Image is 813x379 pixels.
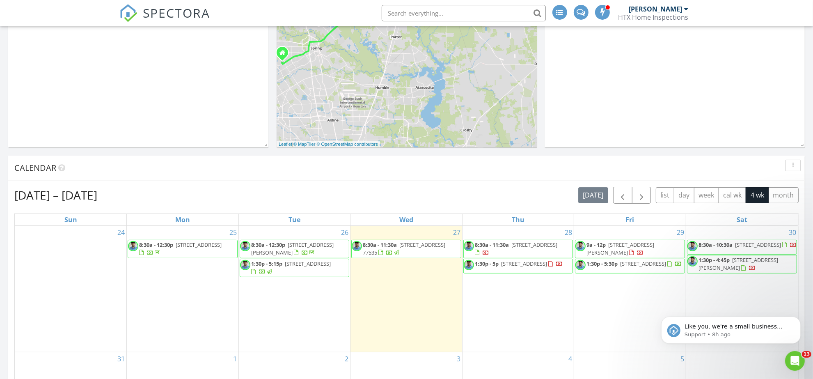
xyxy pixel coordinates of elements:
img: The Best Home Inspection Software - Spectora [119,4,137,22]
img: picture.jpg [687,256,698,266]
a: Go to August 25, 2025 [228,226,238,239]
button: week [694,187,719,203]
span: [STREET_ADDRESS] [176,241,222,248]
button: [DATE] [578,187,608,203]
h2: [DATE] – [DATE] [14,187,97,203]
a: 8:30a - 11:30a [STREET_ADDRESS] [463,240,573,258]
a: © OpenStreetMap contributors [317,142,378,147]
a: Monday [174,214,192,225]
button: list [656,187,674,203]
a: Leaflet [279,142,292,147]
span: 1:30p - 5:15p [251,260,282,267]
span: [STREET_ADDRESS] [735,241,781,248]
td: Go to August 30, 2025 [686,226,798,352]
td: Go to August 28, 2025 [462,226,574,352]
span: 8:30a - 11:30a [363,241,397,248]
a: Go to September 1, 2025 [231,352,238,365]
span: [STREET_ADDRESS] [501,260,547,267]
a: 1:30p - 5:30p [STREET_ADDRESS] [575,259,685,273]
span: [STREET_ADDRESS] [285,260,331,267]
button: month [768,187,799,203]
div: HTX Home Inspections [618,13,689,21]
a: Go to September 5, 2025 [679,352,686,365]
span: 8:30a - 10:30a [698,241,733,248]
a: Thursday [510,214,526,225]
a: Sunday [63,214,79,225]
td: Go to August 24, 2025 [15,226,127,352]
span: 13 [802,351,811,358]
a: Friday [624,214,636,225]
a: 1:30p - 5p [STREET_ADDRESS] [463,259,573,273]
a: 8:30a - 10:30a [STREET_ADDRESS] [687,240,797,255]
span: [STREET_ADDRESS] 77535 [363,241,445,256]
a: 8:30a - 10:30a [STREET_ADDRESS] [698,241,797,248]
a: 1:30p - 4:45p [STREET_ADDRESS][PERSON_NAME] [698,256,778,271]
a: 8:30a - 11:30a [STREET_ADDRESS] [475,241,557,256]
a: SPECTORA [119,11,211,28]
a: 1:30p - 5:30p [STREET_ADDRESS] [586,260,682,267]
a: Wednesday [398,214,415,225]
a: 8:30a - 12:30p [STREET_ADDRESS] [139,241,222,256]
span: 8:30a - 12:30p [251,241,285,248]
td: Go to August 25, 2025 [127,226,239,352]
div: | [277,141,380,148]
a: 1:30p - 5:15p [STREET_ADDRESS] [251,260,331,275]
span: [STREET_ADDRESS][PERSON_NAME] [251,241,334,256]
span: [STREET_ADDRESS][PERSON_NAME] [586,241,654,256]
span: 1:30p - 5:30p [586,260,618,267]
button: cal wk [719,187,747,203]
a: Go to September 2, 2025 [343,352,350,365]
img: picture.jpg [240,241,250,251]
span: [STREET_ADDRESS] [511,241,557,248]
span: 8:30a - 12:30p [139,241,173,248]
a: Go to August 24, 2025 [116,226,126,239]
img: picture.jpg [575,241,586,251]
a: 1:30p - 5:15p [STREET_ADDRESS] [240,259,350,277]
span: [STREET_ADDRESS][PERSON_NAME] [698,256,778,271]
span: [STREET_ADDRESS] [620,260,666,267]
td: Go to August 26, 2025 [238,226,350,352]
a: Go to August 28, 2025 [563,226,574,239]
a: Go to September 4, 2025 [567,352,574,365]
iframe: Intercom live chat [785,351,805,371]
a: Tuesday [287,214,302,225]
a: © MapTiler [293,142,316,147]
span: 8:30a - 11:30a [475,241,509,248]
span: 9a - 12p [586,241,606,248]
span: Calendar [14,162,56,173]
a: Go to August 29, 2025 [675,226,686,239]
a: 1:30p - 4:45p [STREET_ADDRESS][PERSON_NAME] [687,255,797,273]
span: SPECTORA [143,4,211,21]
button: day [674,187,694,203]
button: 4 wk [746,187,769,203]
a: Go to August 27, 2025 [451,226,462,239]
img: picture.jpg [687,241,698,251]
a: 8:30a - 11:30a [STREET_ADDRESS] 77535 [363,241,445,256]
img: picture.jpg [575,260,586,270]
a: Go to August 30, 2025 [787,226,798,239]
img: picture.jpg [352,241,362,251]
a: Saturday [735,214,749,225]
img: picture.jpg [128,241,138,251]
a: 8:30a - 12:30p [STREET_ADDRESS][PERSON_NAME] [240,240,350,258]
button: Previous [613,187,632,204]
input: Search everything... [382,5,546,21]
div: 19307 Young Oak St, Spring TX 77379 [282,53,287,57]
td: Go to August 29, 2025 [574,226,686,352]
a: 9a - 12p [STREET_ADDRESS][PERSON_NAME] [586,241,654,256]
a: 1:30p - 5p [STREET_ADDRESS] [475,260,563,267]
a: 8:30a - 12:30p [STREET_ADDRESS] [128,240,238,258]
button: Next [632,187,651,204]
a: 8:30a - 11:30a [STREET_ADDRESS] 77535 [351,240,461,258]
a: 8:30a - 12:30p [STREET_ADDRESS][PERSON_NAME] [251,241,334,256]
a: 9a - 12p [STREET_ADDRESS][PERSON_NAME] [575,240,685,258]
img: picture.jpg [240,260,250,270]
img: picture.jpg [464,241,474,251]
a: Go to August 31, 2025 [116,352,126,365]
td: Go to August 27, 2025 [350,226,463,352]
iframe: Intercom notifications message [649,299,813,357]
a: Go to August 26, 2025 [339,226,350,239]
